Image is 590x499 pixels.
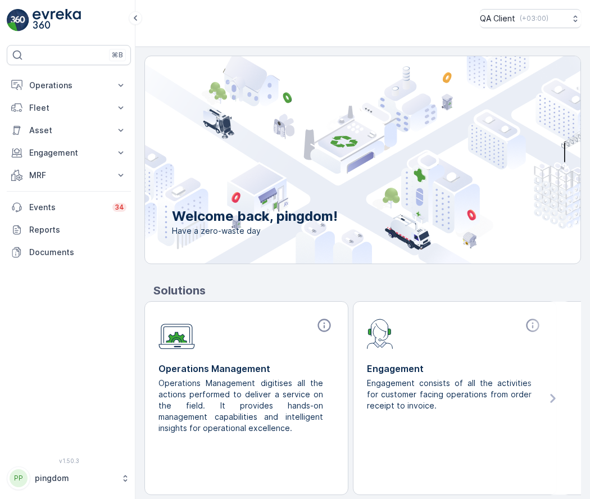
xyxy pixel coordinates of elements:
p: ⌘B [112,51,123,60]
p: Fleet [29,102,108,114]
img: module-icon [158,317,195,350]
button: PPpingdom [7,466,131,490]
button: MRF [7,164,131,187]
a: Reports [7,219,131,241]
p: QA Client [480,13,515,24]
p: Engagement consists of all the activities for customer facing operations from order receipt to in... [367,378,534,411]
p: ( +03:00 ) [520,14,548,23]
button: QA Client(+03:00) [480,9,581,28]
p: 34 [115,203,124,212]
a: Documents [7,241,131,264]
img: logo_light-DOdMpM7g.png [33,9,81,31]
p: Engagement [29,147,108,158]
p: Engagement [367,362,543,375]
div: PP [10,469,28,487]
button: Operations [7,74,131,97]
a: Events34 [7,196,131,219]
button: Asset [7,119,131,142]
img: logo [7,9,29,31]
p: Operations Management digitises all the actions performed to deliver a service on the field. It p... [158,378,325,434]
img: city illustration [94,56,580,264]
p: Operations Management [158,362,334,375]
p: Operations [29,80,108,91]
span: Have a zero-waste day [172,225,338,237]
p: Documents [29,247,126,258]
p: MRF [29,170,108,181]
p: Events [29,202,106,213]
button: Fleet [7,97,131,119]
p: Solutions [153,282,581,299]
p: Reports [29,224,126,235]
button: Engagement [7,142,131,164]
p: pingdom [35,473,115,484]
p: Welcome back, pingdom! [172,207,338,225]
span: v 1.50.3 [7,457,131,464]
img: module-icon [367,317,393,349]
p: Asset [29,125,108,136]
